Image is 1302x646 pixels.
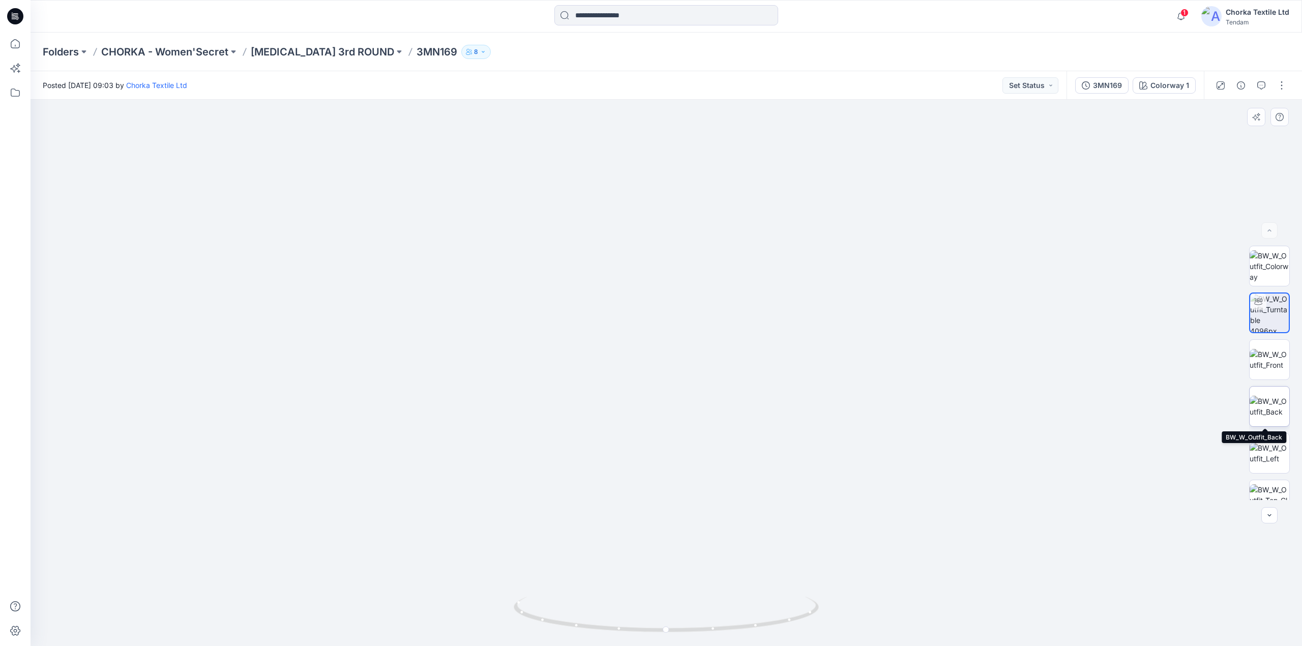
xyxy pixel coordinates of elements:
[1250,484,1289,516] img: BW_W_Outfit_Top_CloseUp
[126,81,187,90] a: Chorka Textile Ltd
[43,45,79,59] a: Folders
[1250,250,1289,282] img: BW_W_Outfit_Colorway
[251,45,394,59] a: [MEDICAL_DATA] 3rd ROUND
[1093,80,1122,91] div: 3MN169
[1150,80,1189,91] div: Colorway 1
[1075,77,1129,94] button: 3MN169
[101,45,228,59] a: CHORKA - Women'Secret
[417,45,457,59] p: 3MN169
[1250,396,1289,417] img: BW_W_Outfit_Back
[1180,9,1189,17] span: 1
[461,45,491,59] button: 8
[1233,77,1249,94] button: Details
[1226,18,1289,26] div: Tendam
[1133,77,1196,94] button: Colorway 1
[43,80,187,91] span: Posted [DATE] 09:03 by
[474,46,478,57] p: 8
[1250,349,1289,370] img: BW_W_Outfit_Front
[1250,443,1289,464] img: BW_W_Outfit_Left
[1226,6,1289,18] div: Chorka Textile Ltd
[1250,293,1289,332] img: BW_W_Outfit_Turntable 4096px
[1201,6,1222,26] img: avatar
